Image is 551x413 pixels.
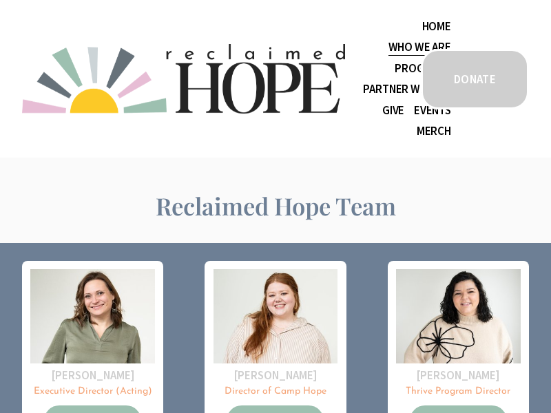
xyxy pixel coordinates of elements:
[214,368,338,383] h2: [PERSON_NAME]
[396,385,521,399] p: Thrive Program Director
[388,38,451,56] span: Who We Are
[363,79,450,100] a: folder dropdown
[30,368,155,383] h2: [PERSON_NAME]
[30,385,155,399] p: Executive Director (Acting)
[363,80,450,98] span: Partner With Us
[396,368,521,383] h2: [PERSON_NAME]
[395,59,451,78] span: Programs
[422,16,451,36] a: Home
[388,37,451,58] a: folder dropdown
[156,190,396,222] span: Reclaimed Hope Team
[421,49,529,109] a: DONATE
[214,385,338,399] p: Director of Camp Hope
[382,100,404,120] a: Give
[414,100,451,120] a: Events
[395,58,451,78] a: folder dropdown
[417,120,451,141] a: Merch
[22,44,345,114] img: Reclaimed Hope Initiative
